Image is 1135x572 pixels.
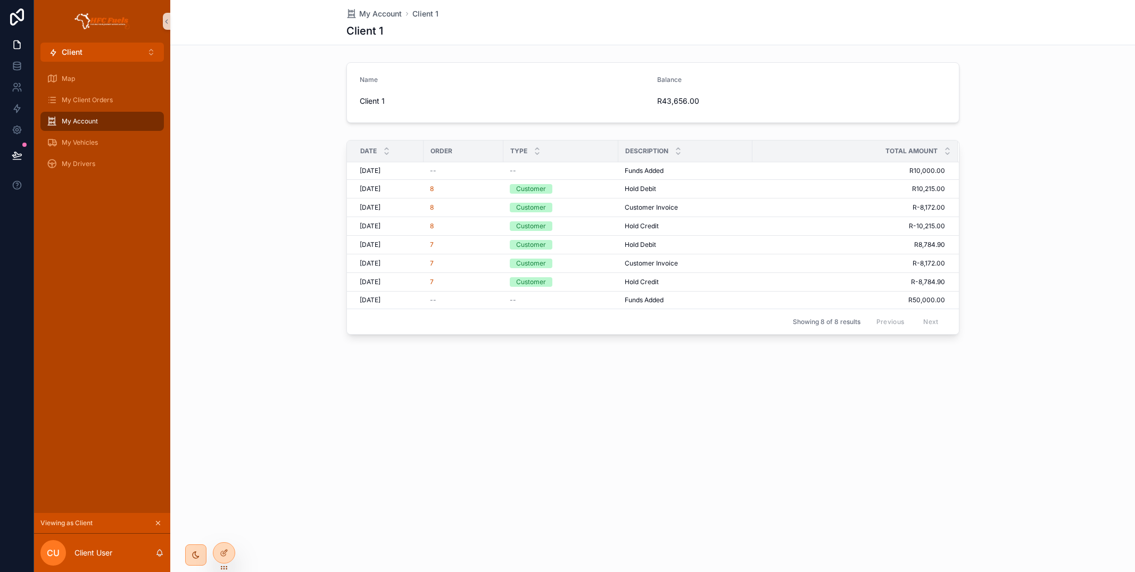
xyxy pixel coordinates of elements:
span: [DATE] [360,222,380,230]
a: 7 [430,259,497,268]
span: Viewing as Client [40,519,93,527]
a: My Client Orders [40,90,164,110]
div: Customer [516,240,546,250]
a: Customer [510,221,612,231]
span: Hold Debit [625,241,656,249]
a: Map [40,69,164,88]
a: R50,000.00 [753,296,945,304]
span: Map [62,74,75,83]
a: 8 [430,203,434,212]
a: R-8,172.00 [753,203,945,212]
a: Funds Added [625,296,746,304]
a: [DATE] [360,167,417,175]
a: [DATE] [360,222,417,230]
a: My Account [40,112,164,131]
a: 7 [430,278,434,286]
a: [DATE] [360,203,417,212]
div: scrollable content [34,62,170,187]
div: Customer [516,203,546,212]
a: Customer [510,203,612,212]
a: 8 [430,203,497,212]
span: 8 [430,222,434,230]
h1: Client 1 [346,23,383,38]
span: -- [510,296,516,304]
div: Customer [516,184,546,194]
span: R10,215.00 [753,185,945,193]
span: Hold Credit [625,222,659,230]
button: Select Button [40,43,164,62]
a: [DATE] [360,296,417,304]
p: Client User [74,548,112,558]
a: Customer Invoice [625,259,746,268]
span: Name [360,76,378,84]
a: 8 [430,185,497,193]
a: My Drivers [40,154,164,173]
span: -- [510,167,516,175]
a: Hold Credit [625,222,746,230]
span: CU [47,546,60,559]
a: R-8,784.90 [753,278,945,286]
span: Date [360,147,377,155]
span: -- [430,296,436,304]
a: Customer Invoice [625,203,746,212]
a: Customer [510,259,612,268]
span: R43,656.00 [657,96,798,106]
a: My Account [346,9,402,19]
div: Customer [516,277,546,287]
a: Client 1 [412,9,438,19]
div: Customer [516,221,546,231]
a: -- [430,167,497,175]
span: Client 1 [360,96,649,106]
span: Funds Added [625,296,664,304]
a: 7 [430,259,434,268]
a: 8 [430,185,434,193]
span: Type [510,147,527,155]
a: Customer [510,240,612,250]
span: Hold Credit [625,278,659,286]
span: Showing 8 of 8 results [793,318,860,326]
span: Description [625,147,668,155]
a: [DATE] [360,259,417,268]
span: [DATE] [360,296,380,304]
a: R-8,172.00 [753,259,945,268]
a: R10,000.00 [753,167,945,175]
span: Order [430,147,452,155]
span: [DATE] [360,259,380,268]
span: My Drivers [62,160,95,168]
a: 7 [430,278,497,286]
span: [DATE] [360,241,380,249]
span: -- [430,167,436,175]
span: Balance [657,76,682,84]
a: R8,784.90 [753,241,945,249]
span: Customer Invoice [625,259,678,268]
a: Hold Debit [625,185,746,193]
a: Hold Debit [625,241,746,249]
span: [DATE] [360,203,380,212]
a: Funds Added [625,167,746,175]
span: Hold Debit [625,185,656,193]
a: Customer [510,277,612,287]
span: [DATE] [360,185,380,193]
a: 7 [430,241,497,249]
a: [DATE] [360,241,417,249]
a: 7 [430,241,434,249]
span: Client [62,47,82,57]
a: [DATE] [360,278,417,286]
a: Customer [510,184,612,194]
span: Customer Invoice [625,203,678,212]
a: Hold Credit [625,278,746,286]
a: R-10,215.00 [753,222,945,230]
a: [DATE] [360,185,417,193]
a: 8 [430,222,497,230]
